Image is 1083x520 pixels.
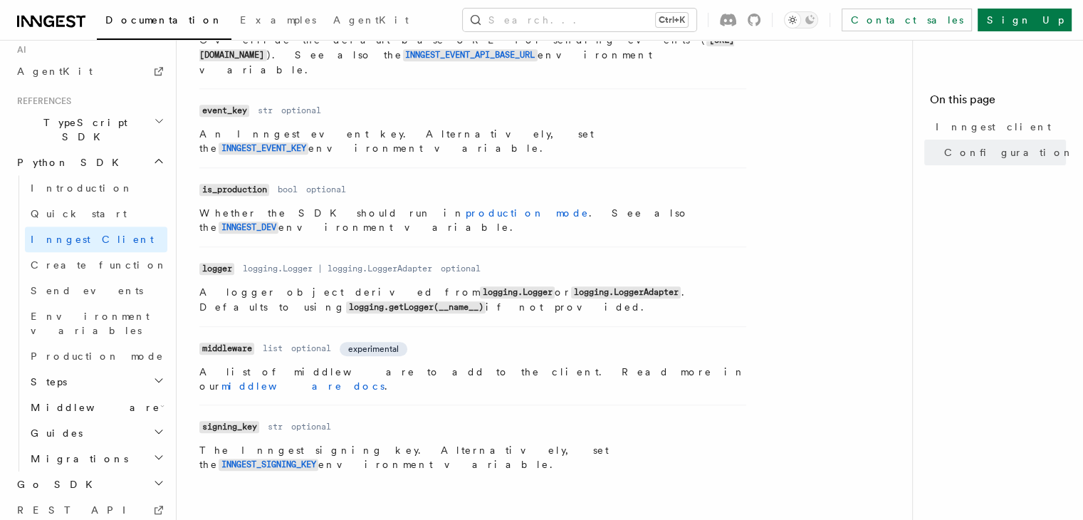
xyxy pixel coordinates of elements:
a: INNGEST_SIGNING_KEY [219,459,318,470]
span: Guides [25,426,83,440]
span: Go SDK [11,477,101,492]
p: Whether the SDK should run in . See also the environment variable. [199,206,746,235]
span: Production mode [31,350,164,362]
span: Create function [31,259,167,271]
a: INNGEST_DEV [219,222,278,233]
dd: optional [281,105,321,116]
a: AgentKit [325,4,417,38]
button: Toggle dark mode [784,11,818,28]
h4: On this page [930,91,1066,114]
code: logging.LoggerAdapter [571,286,681,298]
span: AgentKit [17,66,93,77]
p: A list of middleware to add to the client. Read more in our . [199,365,746,393]
a: Inngest client [930,114,1066,140]
a: INNGEST_EVENT_API_BASE_URL [403,49,538,61]
p: The Inngest signing key. Alternatively, set the environment variable. [199,443,746,472]
dd: bool [278,184,298,195]
code: is_production [199,184,269,196]
dd: optional [291,421,331,432]
dd: optional [306,184,346,195]
button: Guides [25,420,167,446]
span: TypeScript SDK [11,115,154,144]
a: Environment variables [25,303,167,343]
span: Middleware [25,400,160,415]
p: Override the default base URL for sending events ( ). See also the environment variable. [199,33,746,77]
a: Configuration [938,140,1066,165]
a: production mode [466,207,589,219]
span: References [11,95,71,107]
a: Production mode [25,343,167,369]
code: INNGEST_SIGNING_KEY [219,459,318,471]
span: Quick start [31,208,127,219]
span: Inngest client [936,120,1051,134]
span: Introduction [31,182,133,194]
a: Documentation [97,4,231,40]
button: Steps [25,369,167,395]
span: experimental [348,343,399,355]
span: REST API [17,504,138,516]
a: Contact sales [842,9,972,31]
span: Environment variables [31,311,150,336]
a: Send events [25,278,167,303]
dd: list [263,343,283,354]
button: Python SDK [11,150,167,175]
a: Sign Up [978,9,1072,31]
code: logging.getLogger(__name__) [346,301,486,313]
a: Inngest Client [25,227,167,252]
button: Go SDK [11,472,167,497]
code: event_key [199,105,249,117]
span: Inngest Client [31,234,154,245]
p: A logger object derived from or . Defaults to using if not provided. [199,285,746,315]
code: middleware [199,343,254,355]
code: logger [199,263,234,275]
a: middleware docs [221,380,384,392]
button: TypeScript SDK [11,110,167,150]
a: Quick start [25,201,167,227]
span: AI [11,44,26,56]
code: logging.Logger [480,286,555,298]
span: Steps [25,375,67,389]
span: Examples [240,14,316,26]
kbd: Ctrl+K [656,13,688,27]
span: Python SDK [11,155,127,170]
div: Python SDK [11,175,167,472]
dd: str [258,105,273,116]
a: Introduction [25,175,167,201]
span: Send events [31,285,143,296]
dd: optional [441,263,481,274]
dd: logging.Logger | logging.LoggerAdapter [243,263,432,274]
code: signing_key [199,421,259,433]
code: INNGEST_DEV [219,222,278,234]
span: Configuration [944,145,1074,160]
span: AgentKit [333,14,409,26]
a: AgentKit [11,58,167,84]
span: Documentation [105,14,223,26]
button: Migrations [25,446,167,472]
p: An Inngest event key. Alternatively, set the environment variable. [199,127,746,156]
button: Search...Ctrl+K [463,9,696,31]
span: Migrations [25,452,128,466]
a: Create function [25,252,167,278]
dd: optional [291,343,331,354]
button: Middleware [25,395,167,420]
a: Examples [231,4,325,38]
a: INNGEST_EVENT_KEY [219,142,308,154]
dd: str [268,421,283,432]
